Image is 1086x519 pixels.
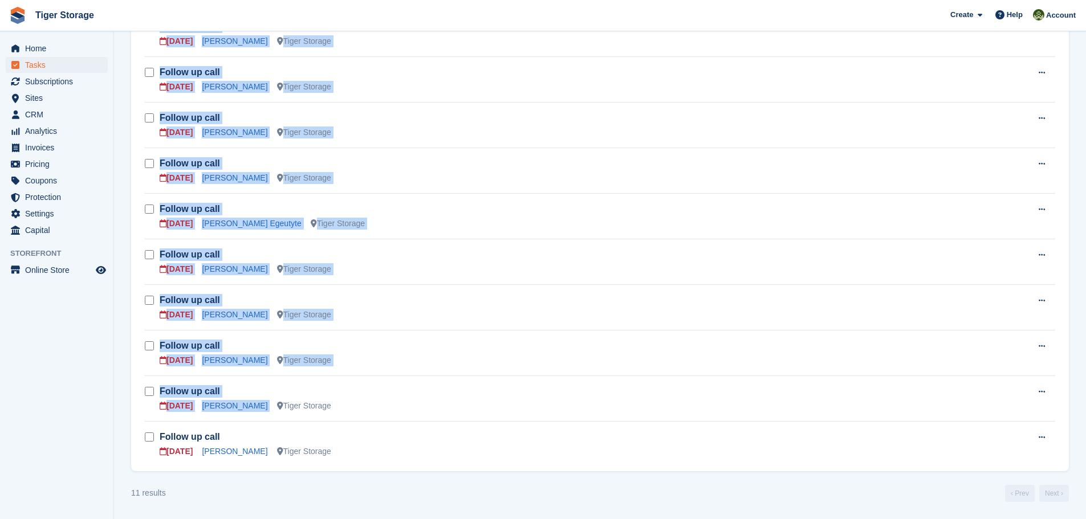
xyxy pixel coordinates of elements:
a: menu [6,40,108,56]
a: menu [6,262,108,278]
div: [DATE] [160,126,193,138]
span: Tasks [25,57,93,73]
span: Sites [25,90,93,106]
span: Subscriptions [25,73,93,89]
div: Tiger Storage [277,172,331,184]
img: Matthew Ellwood [1033,9,1044,21]
a: [PERSON_NAME] [202,82,267,91]
div: [DATE] [160,172,193,184]
a: menu [6,189,108,205]
a: [PERSON_NAME] [202,355,267,365]
a: Tiger Storage [31,6,99,24]
div: Tiger Storage [277,400,331,412]
div: Tiger Storage [277,81,331,93]
a: [PERSON_NAME] [202,447,267,456]
div: [DATE] [160,400,193,412]
a: menu [6,73,108,89]
span: Coupons [25,173,93,189]
span: Analytics [25,123,93,139]
div: 11 results [131,487,166,499]
span: Invoices [25,140,93,156]
a: menu [6,123,108,139]
a: menu [6,222,108,238]
a: Follow up call [160,386,220,396]
a: Next [1039,485,1069,502]
a: menu [6,57,108,73]
a: Follow up call [160,158,220,168]
a: Follow up call [160,295,220,305]
a: Follow up call [160,22,220,31]
div: [DATE] [160,354,193,366]
div: [DATE] [160,309,193,321]
a: Follow up call [160,113,220,122]
img: stora-icon-8386f47178a22dfd0bd8f6a31ec36ba5ce8667c1dd55bd0f319d3a0aa187defe.svg [9,7,26,24]
span: Pricing [25,156,93,172]
a: Follow up call [160,432,220,442]
span: Capital [25,222,93,238]
a: [PERSON_NAME] Egeutyte [202,219,301,228]
div: [DATE] [160,446,193,457]
div: [DATE] [160,218,193,230]
span: Settings [25,206,93,222]
a: menu [6,206,108,222]
a: [PERSON_NAME] [202,36,267,46]
span: Help [1007,9,1023,21]
div: Tiger Storage [277,263,331,275]
div: Tiger Storage [277,354,331,366]
a: Follow up call [160,341,220,350]
div: Tiger Storage [277,35,331,47]
div: [DATE] [160,81,193,93]
a: Preview store [94,263,108,277]
span: Protection [25,189,93,205]
a: menu [6,90,108,106]
span: Account [1046,10,1076,21]
span: Online Store [25,262,93,278]
a: [PERSON_NAME] [202,264,267,273]
a: [PERSON_NAME] [202,401,267,410]
div: [DATE] [160,263,193,275]
div: Tiger Storage [311,218,365,230]
a: menu [6,173,108,189]
span: Storefront [10,248,113,259]
div: Tiger Storage [277,446,331,457]
span: Home [25,40,93,56]
div: [DATE] [160,35,193,47]
div: Tiger Storage [277,126,331,138]
a: Previous [1005,485,1035,502]
a: Follow up call [160,67,220,77]
a: menu [6,156,108,172]
a: [PERSON_NAME] [202,310,267,319]
a: Follow up call [160,250,220,259]
a: menu [6,107,108,122]
a: Follow up call [160,204,220,214]
span: CRM [25,107,93,122]
a: menu [6,140,108,156]
nav: Page [1003,485,1071,502]
div: Tiger Storage [277,309,331,321]
span: Create [950,9,973,21]
a: [PERSON_NAME] [202,173,267,182]
a: [PERSON_NAME] [202,128,267,137]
